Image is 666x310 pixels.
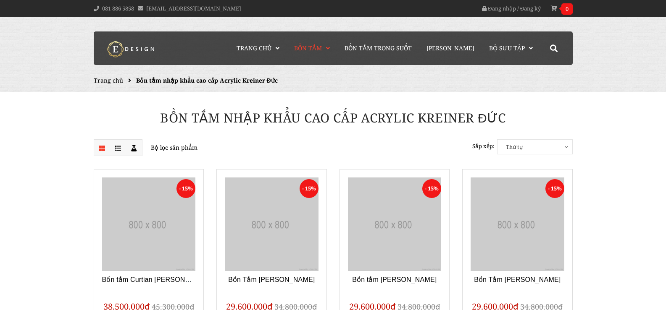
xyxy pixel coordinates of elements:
span: - 15% [176,179,195,198]
img: logo Kreiner Germany - Edesign Interior [100,41,163,57]
p: Bộ lọc sản phẩm [94,139,327,156]
a: Bộ Sưu Tập [483,31,539,65]
span: - 15% [422,179,441,198]
a: Bồn tắm [PERSON_NAME] [352,276,437,283]
span: Bộ Sưu Tập [489,44,525,52]
a: Bồn Tắm [288,31,336,65]
a: Bồn tắm Curtian [PERSON_NAME] [102,276,211,283]
span: [PERSON_NAME] [426,44,474,52]
label: Sắp xếp: [472,139,495,153]
span: / [517,5,519,12]
span: - 15% [300,179,319,198]
a: Bồn Tắm [PERSON_NAME] [474,276,561,283]
span: Thứ tự [498,140,572,154]
a: Trang chủ [230,31,286,65]
span: - 15% [545,179,564,198]
a: Bồn Tắm [PERSON_NAME] [228,276,315,283]
h1: Bồn tắm nhập khẩu cao cấp Acrylic Kreiner Đức [87,109,579,127]
span: 0 [561,3,573,15]
a: 081 886 5858 [102,5,134,12]
a: Bồn Tắm Trong Suốt [338,31,418,65]
a: Trang chủ [94,76,123,84]
span: Bồn Tắm Trong Suốt [345,44,412,52]
span: Bồn Tắm [294,44,322,52]
span: Bồn tắm nhập khẩu cao cấp Acrylic Kreiner Đức [136,76,278,84]
a: [EMAIL_ADDRESS][DOMAIN_NAME] [146,5,241,12]
a: [PERSON_NAME] [420,31,481,65]
span: Trang chủ [237,44,271,52]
